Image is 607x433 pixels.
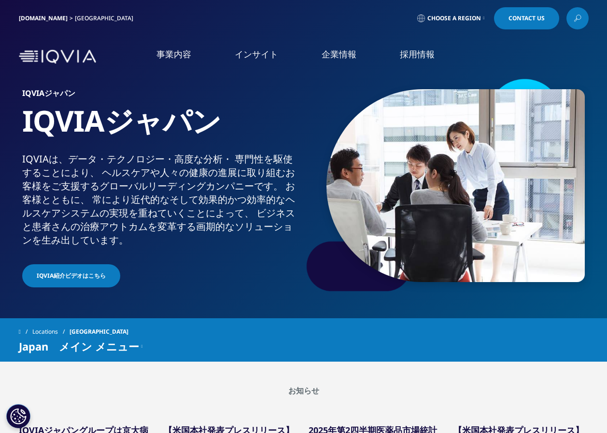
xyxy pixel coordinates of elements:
span: Choose a Region [427,14,481,22]
h1: IQVIAジャパン [22,103,300,152]
img: 873_asian-businesspeople-meeting-in-office.jpg [326,89,585,282]
span: Japan メイン メニュー [19,340,139,352]
nav: Primary [100,34,589,80]
div: IQVIAは、​データ・​テクノロジー・​高度な​分析・​ 専門性を​駆使する​ことに​より、​ ヘルスケアや​人々の​健康の​進展に​取り組む​お客様を​ご支援​する​グローバル​リーディング... [22,152,300,247]
a: [DOMAIN_NAME] [19,14,68,22]
h2: お知らせ [19,386,589,395]
h6: IQVIAジャパン [22,89,300,103]
a: 事業内容 [156,48,191,60]
span: IQVIA紹介ビデオはこちら [37,271,106,280]
span: Contact Us [508,15,545,21]
div: [GEOGRAPHIC_DATA] [75,14,137,22]
span: [GEOGRAPHIC_DATA] [70,323,128,340]
a: Locations [32,323,70,340]
a: 採用情報 [400,48,435,60]
a: 企業情報 [322,48,356,60]
a: Contact Us [494,7,559,29]
a: インサイト [235,48,278,60]
button: Cookie 設定 [6,404,30,428]
a: IQVIA紹介ビデオはこちら [22,264,120,287]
